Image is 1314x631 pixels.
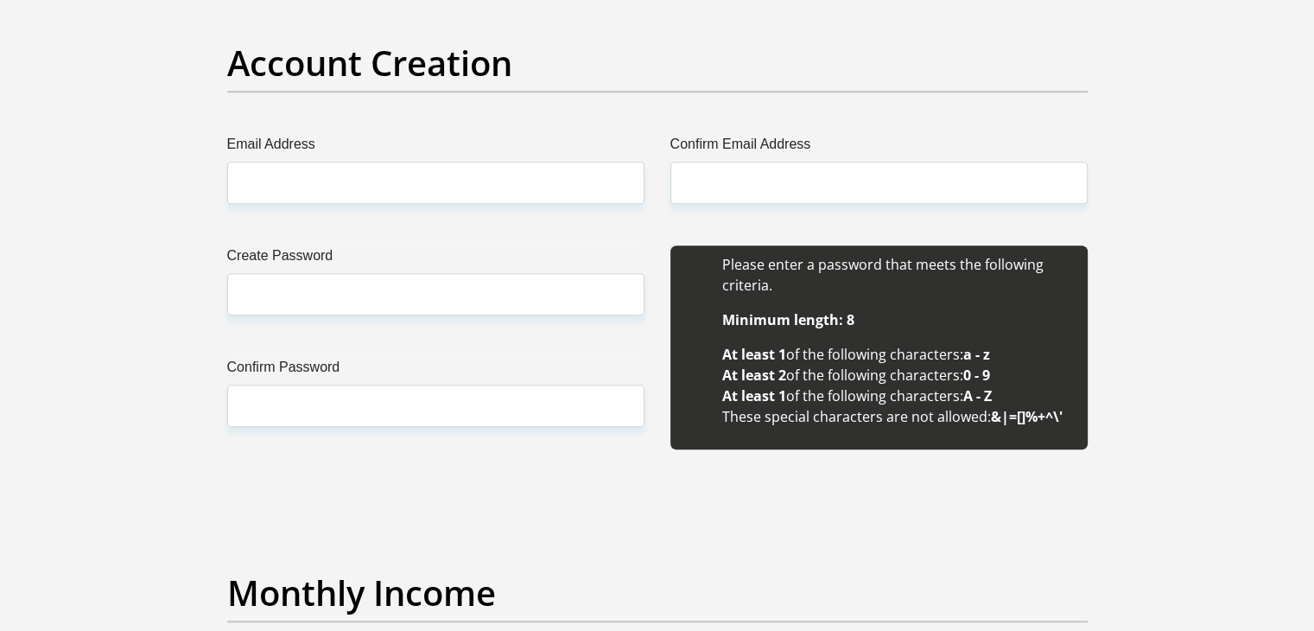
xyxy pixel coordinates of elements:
[227,42,1088,84] h2: Account Creation
[670,162,1088,204] input: Confirm Email Address
[227,273,644,315] input: Create Password
[722,345,786,364] b: At least 1
[722,386,786,405] b: At least 1
[722,366,786,385] b: At least 2
[227,385,644,427] input: Confirm Password
[227,572,1088,614] h2: Monthly Income
[963,386,992,405] b: A - Z
[991,407,1063,426] b: &|=[]%+^\'
[722,344,1070,365] li: of the following characters:
[722,310,854,329] b: Minimum length: 8
[227,162,644,204] input: Email Address
[722,365,1070,386] li: of the following characters:
[227,357,644,385] label: Confirm Password
[722,254,1070,296] li: Please enter a password that meets the following criteria.
[722,406,1070,427] li: These special characters are not allowed:
[963,345,990,364] b: a - z
[227,134,644,162] label: Email Address
[227,245,644,273] label: Create Password
[963,366,990,385] b: 0 - 9
[670,134,1088,162] label: Confirm Email Address
[722,386,1070,406] li: of the following characters:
